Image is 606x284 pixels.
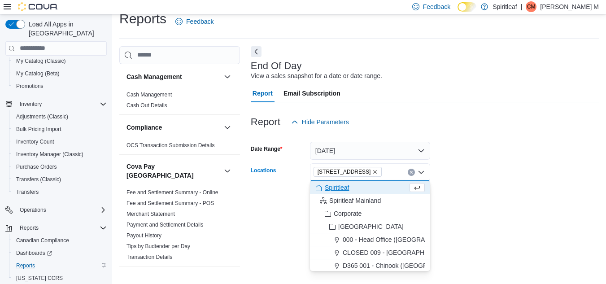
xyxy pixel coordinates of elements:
[172,13,217,31] a: Feedback
[310,181,430,194] button: Spiritleaf
[9,247,110,259] a: Dashboards
[13,235,107,246] span: Canadian Compliance
[16,99,45,109] button: Inventory
[251,145,283,153] label: Date Range
[408,169,415,176] button: Clear input
[119,10,166,28] h1: Reports
[126,142,215,149] a: OCS Transaction Submission Details
[16,113,68,120] span: Adjustments (Classic)
[126,254,172,260] a: Transaction Details
[9,234,110,247] button: Canadian Compliance
[16,151,83,158] span: Inventory Manager (Classic)
[13,124,65,135] a: Bulk Pricing Import
[318,167,371,176] span: [STREET_ADDRESS]
[16,83,44,90] span: Promotions
[13,149,87,160] a: Inventory Manager (Classic)
[310,142,430,160] button: [DATE]
[18,2,58,11] img: Cova
[13,136,58,147] a: Inventory Count
[13,174,107,185] span: Transfers (Classic)
[119,140,240,154] div: Compliance
[119,89,240,114] div: Cash Management
[126,123,162,132] h3: Compliance
[2,204,110,216] button: Operations
[126,275,156,284] h3: Customer
[13,174,65,185] a: Transfers (Classic)
[126,243,190,249] a: Tips by Budtender per Day
[126,92,172,98] a: Cash Management
[126,72,182,81] h3: Cash Management
[16,176,61,183] span: Transfers (Classic)
[13,81,47,92] a: Promotions
[16,70,60,77] span: My Catalog (Beta)
[343,248,453,257] span: CLOSED 009 - [GEOGRAPHIC_DATA].
[302,118,349,127] span: Hide Parameters
[521,1,523,12] p: |
[9,259,110,272] button: Reports
[126,211,175,217] a: Merchant Statement
[13,162,107,172] span: Purchase Orders
[126,243,190,250] span: Tips by Budtender per Day
[13,162,61,172] a: Purchase Orders
[9,80,110,92] button: Promotions
[343,235,463,244] span: 000 - Head Office ([GEOGRAPHIC_DATA])
[310,233,430,246] button: 000 - Head Office ([GEOGRAPHIC_DATA])
[126,123,220,132] button: Compliance
[16,249,52,257] span: Dashboards
[338,222,404,231] span: [GEOGRAPHIC_DATA]
[251,61,302,71] h3: End Of Day
[16,163,57,170] span: Purchase Orders
[16,57,66,65] span: My Catalog (Classic)
[13,56,107,66] span: My Catalog (Classic)
[418,169,425,176] button: Close list of options
[126,102,167,109] a: Cash Out Details
[126,162,220,180] button: Cova Pay [GEOGRAPHIC_DATA]
[222,71,233,82] button: Cash Management
[9,161,110,173] button: Purchase Orders
[16,223,42,233] button: Reports
[16,188,39,196] span: Transfers
[126,189,218,196] a: Fee and Settlement Summary - Online
[126,253,172,261] span: Transaction Details
[2,98,110,110] button: Inventory
[251,167,276,174] label: Locations
[13,235,73,246] a: Canadian Compliance
[343,261,470,270] span: D365 001 - Chinook ([GEOGRAPHIC_DATA])
[126,72,220,81] button: Cash Management
[16,237,69,244] span: Canadian Compliance
[222,166,233,176] button: Cova Pay [GEOGRAPHIC_DATA]
[2,222,110,234] button: Reports
[310,259,430,272] button: D365 001 - Chinook ([GEOGRAPHIC_DATA])
[13,81,107,92] span: Promotions
[9,173,110,186] button: Transfers (Classic)
[526,1,536,12] div: Chantel M
[16,262,35,269] span: Reports
[126,221,203,228] span: Payment and Settlement Details
[253,84,273,102] span: Report
[222,122,233,133] button: Compliance
[13,273,107,284] span: Washington CCRS
[13,248,107,258] span: Dashboards
[126,232,161,239] a: Payout History
[20,224,39,232] span: Reports
[9,67,110,80] button: My Catalog (Beta)
[126,200,214,207] span: Fee and Settlement Summary - POS
[540,1,599,12] p: [PERSON_NAME] M
[119,187,240,266] div: Cova Pay [GEOGRAPHIC_DATA]
[13,260,107,271] span: Reports
[126,210,175,218] span: Merchant Statement
[13,187,107,197] span: Transfers
[283,84,340,102] span: Email Subscription
[9,55,110,67] button: My Catalog (Classic)
[13,111,72,122] a: Adjustments (Classic)
[334,209,362,218] span: Corporate
[310,194,430,207] button: Spiritleaf Mainland
[13,136,107,147] span: Inventory Count
[493,1,517,12] p: Spiritleaf
[9,135,110,148] button: Inventory Count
